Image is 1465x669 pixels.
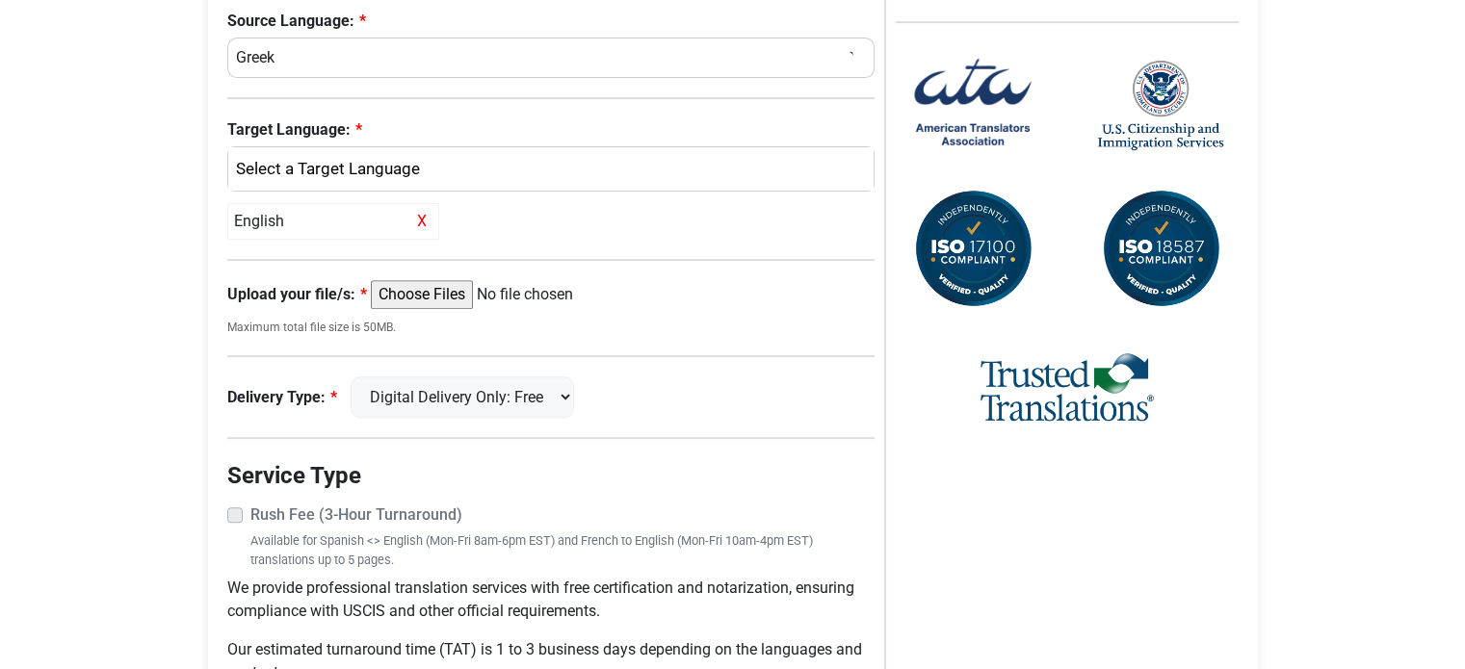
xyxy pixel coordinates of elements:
label: Target Language: [227,118,876,142]
span: X [412,210,432,233]
legend: Service Type [227,458,876,493]
label: Source Language: [227,10,876,33]
small: Maximum total file size is 50MB. [227,319,876,336]
img: American Translators Association Logo [910,42,1035,167]
label: Upload your file/s: [227,283,367,306]
img: ISO 17100 Compliant Certification [910,187,1035,312]
strong: Rush Fee (3-Hour Turnaround) [250,505,462,524]
small: Available for Spanish <> English (Mon-Fri 8am-6pm EST) and French to English (Mon-Fri 10am-4pm ES... [250,531,876,568]
p: We provide professional translation services with free certification and notarization, ensuring c... [227,577,876,623]
img: United States Citizenship and Immigration Services Logo [1098,59,1223,152]
img: Trusted Translations Logo [981,350,1154,426]
div: English [238,157,855,182]
div: English [227,203,439,240]
label: Delivery Type: [227,386,337,409]
img: ISO 18587 Compliant Certification [1098,187,1223,312]
button: English [227,146,876,193]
